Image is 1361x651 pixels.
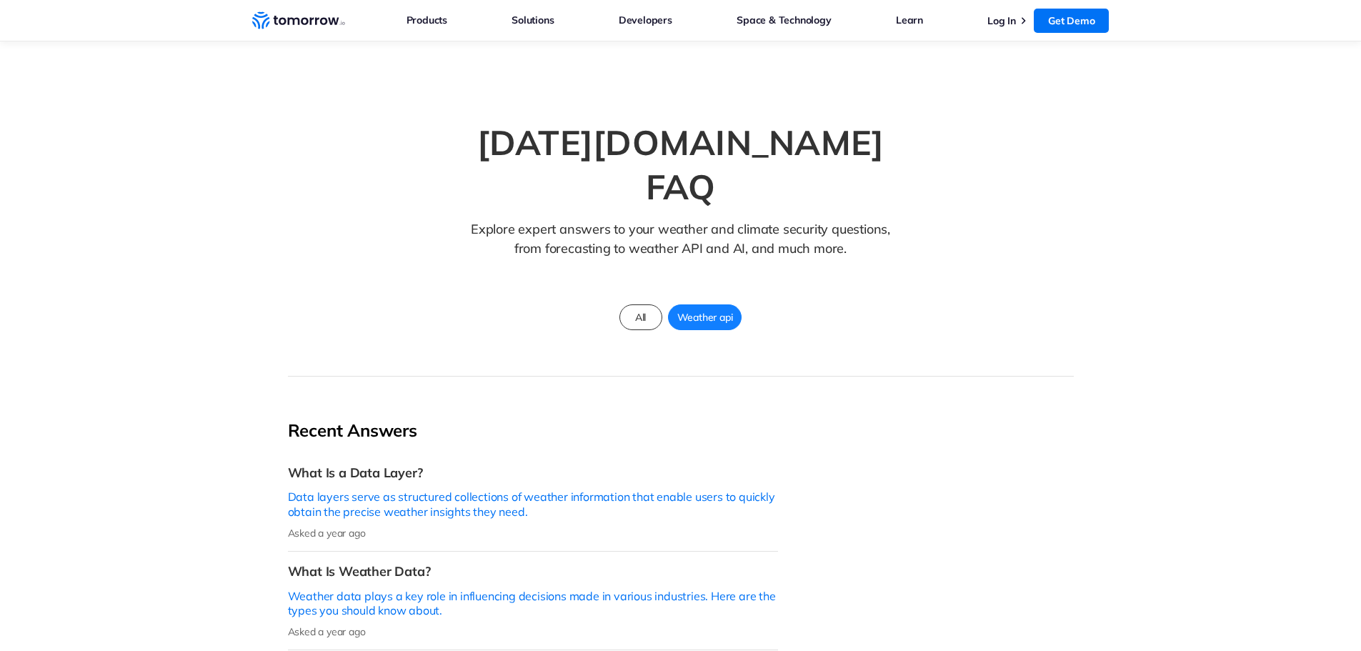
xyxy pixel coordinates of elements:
[252,10,345,31] a: Home link
[407,11,447,29] a: Products
[288,589,778,619] p: Weather data plays a key role in influencing decisions made in various industries. Here are the t...
[288,527,778,540] p: Asked a year ago
[987,14,1016,27] a: Log In
[619,11,672,29] a: Developers
[619,304,662,330] a: All
[737,11,831,29] a: Space & Technology
[669,308,742,327] span: Weather api
[288,464,778,481] h3: What Is a Data Layer?
[438,120,924,209] h1: [DATE][DOMAIN_NAME] FAQ
[288,490,778,520] p: Data layers serve as structured collections of weather information that enable users to quickly o...
[464,219,897,280] p: Explore expert answers to your weather and climate security questions, from forecasting to weathe...
[288,419,778,442] h2: Recent Answers
[627,308,654,327] span: All
[288,453,778,552] a: What Is a Data Layer?Data layers serve as structured collections of weather information that enab...
[1034,9,1109,33] a: Get Demo
[668,304,742,330] a: Weather api
[896,11,923,29] a: Learn
[288,552,778,650] a: What Is Weather Data?Weather data plays a key role in influencing decisions made in various indus...
[288,563,778,580] h3: What Is Weather Data?
[288,625,778,638] p: Asked a year ago
[512,11,554,29] a: Solutions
